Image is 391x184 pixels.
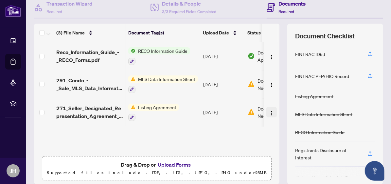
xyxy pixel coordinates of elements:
[269,54,274,60] img: Logo
[245,24,300,42] th: Status
[201,98,245,127] td: [DATE]
[258,77,292,92] span: Document Needs Work
[248,81,255,88] img: Document Status
[248,109,255,116] img: Document Status
[56,104,123,120] span: 271_Seller_Designated_Representation_Agreement_Authority_to_Offer_for_Sale__2__-_PropTx-[PERSON_N...
[295,92,333,100] div: Listing Agreement
[135,104,179,111] span: Listing Agreement
[201,70,245,98] td: [DATE]
[295,51,325,58] div: FINTRAC ID(s)
[248,52,255,60] img: Document Status
[46,9,62,14] span: Required
[266,51,277,61] button: Logo
[278,9,294,14] span: Required
[295,31,355,41] span: Document Checklist
[295,129,345,136] div: RECO Information Guide
[162,9,216,14] span: 3/3 Required Fields Completed
[258,105,292,119] span: Document Needs Work
[247,29,261,36] span: Status
[269,111,274,116] img: Logo
[126,24,200,42] th: Document Tag(s)
[266,79,277,90] button: Logo
[200,24,245,42] th: Upload Date
[54,24,126,42] th: (3) File Name
[295,147,360,161] div: Registrants Disclosure of Interest
[365,161,384,181] button: Open asap
[121,160,193,169] span: Drag & Drop or
[5,5,21,17] img: logo
[135,75,198,83] span: MLS Data Information Sheet
[42,156,271,181] span: Drag & Drop orUpload FormsSupported files include .PDF, .JPG, .JPEG, .PNG under25MB
[56,76,123,92] span: 291_Condo_-_Sale_MLS_Data_Information_Form_-_PropTx-[PERSON_NAME].pdf
[10,166,16,175] span: JH
[128,75,198,93] button: Status IconMLS Data Information Sheet
[56,48,123,64] span: Reco_Information_Guide_-_RECO_Forms.pdf
[258,49,298,63] span: Document Approved
[203,29,229,36] span: Upload Date
[135,47,190,54] span: RECO Information Guide
[201,42,245,70] td: [DATE]
[128,47,190,65] button: Status IconRECO Information Guide
[295,111,352,118] div: MLS Data Information Sheet
[295,72,349,80] div: FINTRAC PEP/HIO Record
[46,169,267,177] p: Supported files include .PDF, .JPG, .JPEG, .PNG under 25 MB
[128,104,179,121] button: Status IconListing Agreement
[56,29,85,36] span: (3) File Name
[128,104,135,111] img: Status Icon
[128,75,135,83] img: Status Icon
[269,82,274,88] img: Logo
[266,107,277,117] button: Logo
[128,47,135,54] img: Status Icon
[156,160,193,169] button: Upload Forms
